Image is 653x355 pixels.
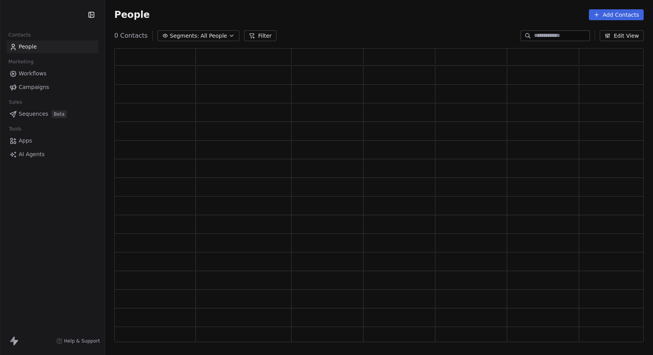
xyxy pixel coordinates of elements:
[19,83,49,91] span: Campaigns
[64,338,100,344] span: Help & Support
[5,96,26,108] span: Sales
[589,9,644,20] button: Add Contacts
[6,134,98,147] a: Apps
[51,110,67,118] span: Beta
[201,32,227,40] span: All People
[19,137,32,145] span: Apps
[5,56,37,68] span: Marketing
[244,30,276,41] button: Filter
[6,67,98,80] a: Workflows
[19,43,37,51] span: People
[600,30,644,41] button: Edit View
[6,148,98,161] a: AI Agents
[19,110,48,118] span: Sequences
[5,123,24,135] span: Tools
[56,338,100,344] a: Help & Support
[19,70,47,78] span: Workflows
[5,29,34,41] span: Contacts
[6,40,98,53] a: People
[115,66,651,343] div: grid
[6,108,98,120] a: SequencesBeta
[114,9,150,21] span: People
[19,150,45,158] span: AI Agents
[170,32,199,40] span: Segments:
[6,81,98,94] a: Campaigns
[114,31,148,40] span: 0 Contacts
